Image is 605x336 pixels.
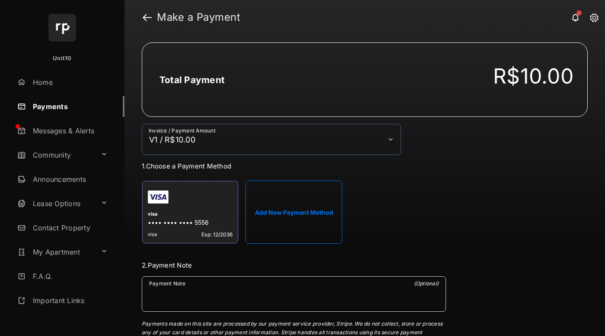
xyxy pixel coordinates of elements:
[14,290,111,311] a: Important Links
[53,54,72,63] p: Unit10
[14,120,124,141] a: Messages & Alerts
[14,242,97,262] a: My Apartment
[14,266,124,287] a: F.A.Q.
[159,74,225,85] h2: Total Payment
[14,145,97,165] a: Community
[157,12,240,23] strong: Make a Payment
[48,14,76,42] img: svg+xml;base64,PHN2ZyB4bWxucz0iaHR0cDovL3d3dy53My5vcmcvMjAwMC9zdmciIHdpZHRoPSI2NCIgaGVpZ2h0PSI2NC...
[14,193,97,214] a: Lease Options
[14,217,124,238] a: Contact Property
[142,162,446,170] h3: 1. Choose a Payment Method
[493,64,573,89] div: R$10.00
[14,72,124,93] a: Home
[14,96,124,117] a: Payments
[14,169,124,190] a: Announcements
[142,261,446,269] h3: 2. Payment Note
